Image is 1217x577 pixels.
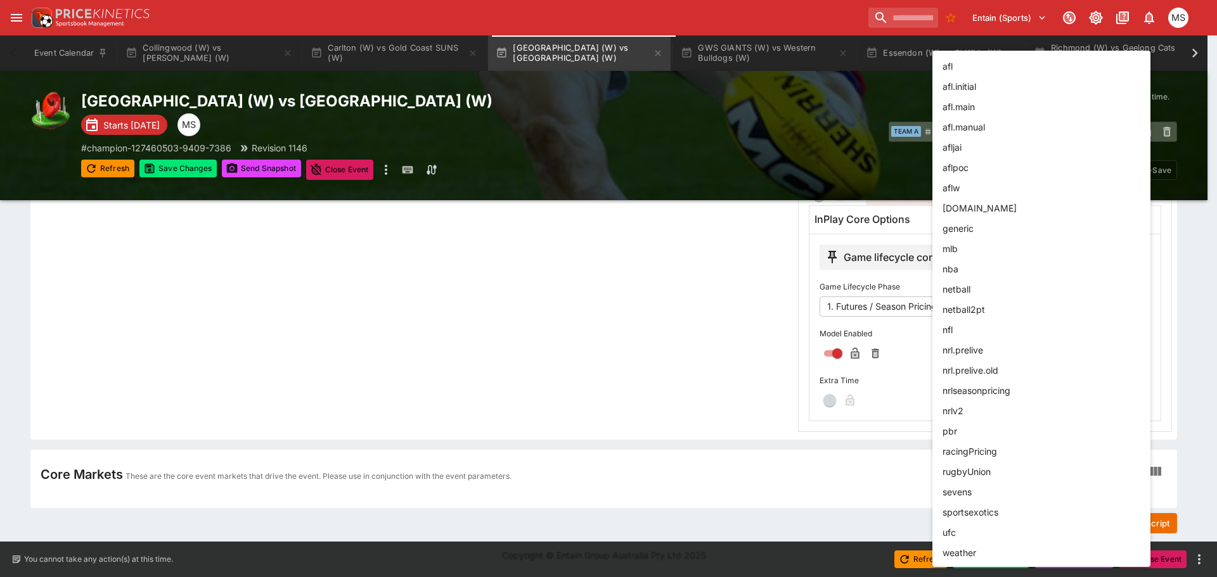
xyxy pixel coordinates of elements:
li: afl.manual [932,117,1150,137]
li: afl [932,56,1150,76]
li: sportsexotics [932,502,1150,522]
li: weather [932,542,1150,562]
li: afl.main [932,96,1150,117]
li: pbr [932,421,1150,441]
li: afljai [932,137,1150,157]
li: [DOMAIN_NAME] [932,198,1150,218]
li: sevens [932,481,1150,502]
li: rugbyUnion [932,461,1150,481]
li: nrlv2 [932,400,1150,421]
li: afl.initial [932,76,1150,96]
li: racingPricing [932,441,1150,461]
li: nrl.prelive.old [932,360,1150,380]
li: mlb [932,238,1150,258]
li: aflpoc [932,157,1150,177]
li: nfl [932,319,1150,339]
li: aflw [932,177,1150,198]
li: nba [932,258,1150,279]
li: ufc [932,522,1150,542]
li: netball [932,279,1150,299]
li: netball2pt [932,299,1150,319]
li: nrlseasonpricing [932,380,1150,400]
li: generic [932,218,1150,238]
li: nrl.prelive [932,339,1150,360]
